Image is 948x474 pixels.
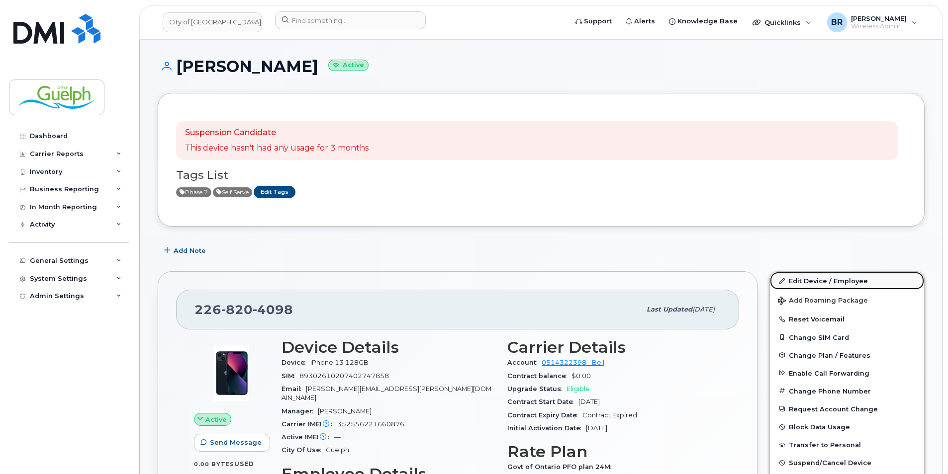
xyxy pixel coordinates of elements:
span: Guelph [326,446,349,454]
a: Edit Device / Employee [770,272,924,290]
span: Active [205,415,227,424]
span: [DATE] [692,306,715,313]
h3: Rate Plan [507,443,721,461]
span: 89302610207402747858 [299,372,389,380]
span: [PERSON_NAME] [318,407,372,415]
a: 0514322398 - Bell [542,359,604,366]
span: Active [176,187,211,197]
h3: Tags List [176,169,906,181]
p: This device hasn't had any usage for 3 months [185,143,369,154]
span: Last updated [647,306,692,313]
span: 352556221660876 [337,420,404,428]
p: Suspension Candidate [185,127,369,139]
button: Change Phone Number [770,382,924,400]
span: Device [282,359,310,366]
span: [PERSON_NAME][EMAIL_ADDRESS][PERSON_NAME][DOMAIN_NAME] [282,385,491,401]
span: Email [282,385,306,393]
h3: Carrier Details [507,338,721,356]
span: [DATE] [578,398,600,405]
span: City Of Use [282,446,326,454]
span: Carrier IMEI [282,420,337,428]
span: 226 [194,302,293,317]
span: SIM [282,372,299,380]
span: Contract Start Date [507,398,578,405]
button: Add Note [158,241,214,259]
span: 4098 [253,302,293,317]
img: image20231002-3703462-1ig824h.jpeg [202,343,262,403]
button: Send Message [194,434,270,452]
button: Change Plan / Features [770,346,924,364]
button: Change SIM Card [770,328,924,346]
button: Reset Voicemail [770,310,924,328]
span: Manager [282,407,318,415]
span: 0.00 Bytes [194,461,234,468]
span: — [334,433,341,441]
span: Contract Expired [582,411,637,419]
span: Initial Activation Date [507,424,586,432]
h3: Device Details [282,338,495,356]
span: 820 [221,302,253,317]
h1: [PERSON_NAME] [158,58,925,75]
span: $0.00 [571,372,591,380]
span: Suspend/Cancel Device [789,459,871,467]
span: Contract balance [507,372,571,380]
button: Block Data Usage [770,418,924,436]
span: Active IMEI [282,433,334,441]
a: Edit Tags [254,186,295,198]
span: Govt of Ontario PFO plan 24M [507,463,616,471]
span: Enable Call Forwarding [789,369,869,377]
span: [DATE] [586,424,607,432]
button: Transfer to Personal [770,436,924,454]
span: iPhone 13 128GB [310,359,369,366]
button: Enable Call Forwarding [770,364,924,382]
span: Eligible [567,385,590,393]
span: Add Note [174,246,206,255]
small: Active [328,60,369,71]
button: Add Roaming Package [770,290,924,310]
button: Request Account Change [770,400,924,418]
span: Upgrade Status [507,385,567,393]
span: used [234,460,254,468]
span: Active [213,187,252,197]
span: Account [507,359,542,366]
span: Send Message [210,438,262,447]
span: Change Plan / Features [789,351,870,359]
span: Contract Expiry Date [507,411,582,419]
span: Add Roaming Package [778,297,868,306]
button: Suspend/Cancel Device [770,454,924,472]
